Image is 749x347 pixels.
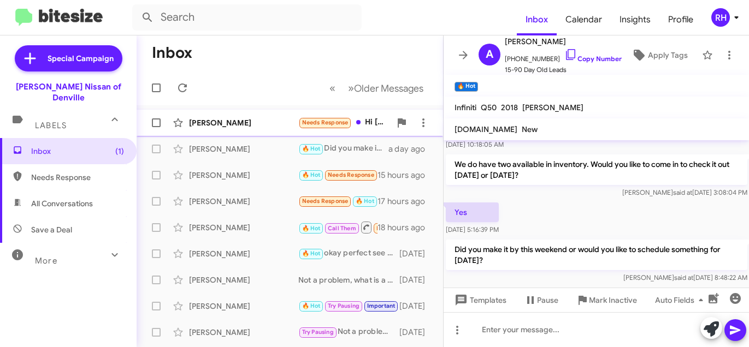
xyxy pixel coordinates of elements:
[302,145,321,152] span: 🔥 Hot
[622,45,697,65] button: Apply Tags
[189,248,298,259] div: [PERSON_NAME]
[329,81,335,95] span: «
[378,170,434,181] div: 15 hours ago
[376,225,423,232] span: Needs Response
[623,273,747,282] span: [PERSON_NAME] [DATE] 8:48:22 AM
[589,290,637,310] span: Mark Inactive
[298,142,388,155] div: Did you make it by this weekend or would you like to schedule something for [DATE]?
[348,81,354,95] span: »
[444,290,515,310] button: Templates
[399,248,434,259] div: [DATE]
[328,302,359,309] span: Try Pausing
[189,170,298,181] div: [PERSON_NAME]
[537,290,558,310] span: Pause
[522,103,583,112] span: [PERSON_NAME]
[48,53,114,64] span: Special Campaign
[517,4,557,35] a: Inbox
[367,302,396,309] span: Important
[298,116,391,129] div: Hi [PERSON_NAME] - can you send me some photos from a camera phone of the gray QX80, stock 150003...
[189,327,298,338] div: [PERSON_NAME]
[557,4,611,35] a: Calendar
[702,8,737,27] button: RH
[622,188,747,196] span: [PERSON_NAME] [DATE] 3:08:04 PM
[115,146,124,157] span: (1)
[298,326,399,338] div: Not a problem, thank you for letting us know. Whenever you're back in the market don't hesitate t...
[302,225,321,232] span: 🔥 Hot
[399,274,434,285] div: [DATE]
[399,327,434,338] div: [DATE]
[446,202,499,222] p: Yes
[189,274,298,285] div: [PERSON_NAME]
[659,4,702,35] a: Profile
[341,77,430,99] button: Next
[298,169,378,181] div: Maybe [DATE] would be better.
[673,188,692,196] span: said at
[328,171,374,178] span: Needs Response
[486,46,493,63] span: A
[189,196,298,207] div: [PERSON_NAME]
[648,45,688,65] span: Apply Tags
[323,77,430,99] nav: Page navigation example
[31,224,72,235] span: Save a Deal
[298,195,378,207] div: Ok. Is there a way to run hypothetical numbers virtually?
[446,225,499,234] span: [DATE] 5:16:39 PM
[505,48,622,64] span: [PHONE_NUMBER]
[15,45,122,71] a: Special Campaign
[388,143,434,154] div: a day ago
[31,146,124,157] span: Inbox
[674,273,693,282] span: said at
[302,198,349,205] span: Needs Response
[132,4,362,31] input: Search
[302,119,349,126] span: Needs Response
[302,328,334,336] span: Try Pausing
[298,247,399,260] div: okay perfect see you here!
[302,302,321,309] span: 🔥 Hot
[298,220,378,234] div: Inbound Call
[446,240,747,270] p: Did you make it by this weekend or would you like to schedule something for [DATE]?
[655,290,707,310] span: Auto Fields
[152,44,192,62] h1: Inbox
[189,143,298,154] div: [PERSON_NAME]
[328,225,356,232] span: Call Them
[302,250,321,257] span: 🔥 Hot
[35,121,67,130] span: Labels
[302,171,321,178] span: 🔥 Hot
[452,290,506,310] span: Templates
[31,198,93,209] span: All Conversations
[189,117,298,128] div: [PERSON_NAME]
[564,55,622,63] a: Copy Number
[481,103,497,112] span: Q50
[446,154,747,185] p: We do have two available in inventory. Would you like to come in to check it out [DATE] or [DATE]?
[646,290,716,310] button: Auto Fields
[35,256,57,266] span: More
[515,290,567,310] button: Pause
[455,82,478,92] small: 🔥 Hot
[323,77,342,99] button: Previous
[298,274,399,285] div: Not a problem, what is a good day during the week you can come in?
[446,140,504,148] span: [DATE] 10:18:05 AM
[399,301,434,312] div: [DATE]
[378,196,434,207] div: 17 hours ago
[501,103,518,112] span: 2018
[567,290,646,310] button: Mark Inactive
[611,4,659,35] a: Insights
[298,300,399,312] div: Not a problem, hope everything is okay. Let us know whenevr you're ready to proceed.
[455,124,517,134] span: [DOMAIN_NAME]
[505,64,622,75] span: 15-90 Day Old Leads
[31,172,124,183] span: Needs Response
[354,82,423,94] span: Older Messages
[189,222,298,233] div: [PERSON_NAME]
[505,35,622,48] span: [PERSON_NAME]
[356,198,374,205] span: 🔥 Hot
[711,8,730,27] div: RH
[189,301,298,312] div: [PERSON_NAME]
[455,103,476,112] span: Infiniti
[378,222,434,233] div: 18 hours ago
[522,124,538,134] span: New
